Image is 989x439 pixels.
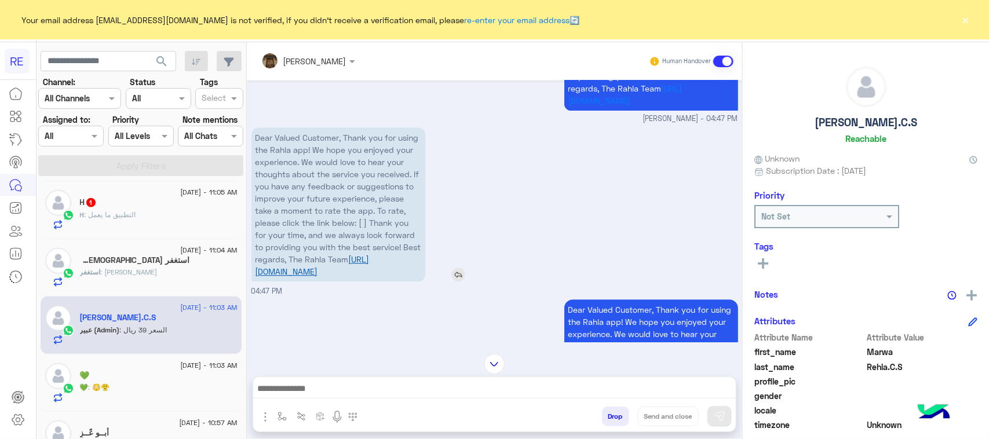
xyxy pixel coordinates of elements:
img: reply [451,268,465,281]
div: Select [200,92,226,107]
img: defaultAdmin.png [45,305,71,331]
h5: استغفر الله [80,255,190,265]
span: Attribute Name [754,331,865,343]
span: [DATE] - 11:05 AM [180,187,237,197]
img: notes [947,291,957,300]
button: × [960,14,972,25]
span: last_name [754,361,865,373]
img: defaultAdmin.png [45,248,71,274]
a: [URL][DOMAIN_NAME] [568,83,683,105]
h6: Attributes [754,316,795,326]
span: [DATE] - 11:03 AM [180,360,237,371]
span: 💚 [80,383,89,392]
button: Drop [602,407,629,426]
img: Trigger scenario [297,412,306,421]
label: Note mentions [183,114,238,126]
button: Apply Filters [38,155,243,176]
span: 😳😤 [89,383,110,392]
button: create order [311,407,330,426]
button: Send and close [638,407,699,426]
span: gender [754,390,865,402]
span: profile_pic [754,375,865,387]
h6: Priority [754,190,784,200]
label: Priority [112,114,139,126]
span: Unknown [754,152,800,164]
span: حسنا [101,268,158,276]
img: WhatsApp [63,383,74,394]
span: timezone [754,419,865,431]
span: Your email address [EMAIL_ADDRESS][DOMAIN_NAME] is not verified, if you didn't receive a verifica... [22,14,580,26]
span: Rehla.C.S [867,361,978,373]
div: RE [5,49,30,74]
span: H [80,210,85,219]
a: [URL][DOMAIN_NAME] [256,254,370,276]
span: Dear Valued Customer, Thank you for using the Rahla app! We hope you enjoyed your experience. We ... [256,133,421,264]
img: send message [714,411,725,422]
label: Tags [200,76,218,88]
span: [DATE] - 11:03 AM [180,302,237,313]
span: [PERSON_NAME] - 04:47 PM [643,114,738,125]
span: 04:47 PM [251,287,283,295]
img: scroll [484,354,505,374]
span: Dear Valued Customer, Thank you for using the Rahla app! We hope you enjoyed your experience. We ... [568,305,734,436]
p: 25/12/2024, 4:47 PM [251,127,425,281]
h6: Tags [754,241,977,251]
img: hulul-logo.png [914,393,954,433]
h5: H [80,197,97,207]
button: Trigger scenario [292,407,311,426]
span: ‏التطبيق ما يعمل [85,210,136,219]
img: add [966,290,977,301]
img: make a call [348,412,357,422]
button: select flow [273,407,292,426]
h5: Marwa Rehla.C.S [80,313,156,323]
img: WhatsApp [63,325,74,336]
button: search [148,51,176,76]
span: Attribute Value [867,331,978,343]
span: Subscription Date : [DATE] [766,164,866,177]
label: Assigned to: [43,114,90,126]
span: search [155,54,169,68]
span: [DATE] - 11:04 AM [180,245,237,255]
img: WhatsApp [63,268,74,279]
img: select flow [278,412,287,421]
span: Unknown [867,419,978,431]
span: Marwa [867,346,978,358]
span: first_name [754,346,865,358]
img: WhatsApp [63,210,74,221]
img: defaultAdmin.png [45,363,71,389]
img: defaultAdmin.png [45,190,71,216]
h5: 💚 [80,371,90,381]
small: Human Handover [662,57,711,66]
span: null [867,390,978,402]
h5: [PERSON_NAME].C.S [815,116,917,129]
label: Status [130,76,155,88]
img: send voice note [330,410,344,424]
img: defaultAdmin.png [846,67,886,107]
h6: Reachable [845,133,886,144]
span: [DATE] - 10:57 AM [179,418,237,428]
img: send attachment [258,410,272,424]
span: عبير (Admin) [80,325,120,334]
h5: أبــو عًــزِ [80,428,110,438]
span: استغفر [80,268,101,276]
span: null [867,404,978,416]
span: locale [754,404,865,416]
a: re-enter your email address [465,15,570,25]
img: create order [316,412,325,421]
span: السعر 39 ريال [120,325,167,334]
h6: Notes [754,289,778,299]
label: Channel: [43,76,75,88]
span: 1 [86,198,96,207]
